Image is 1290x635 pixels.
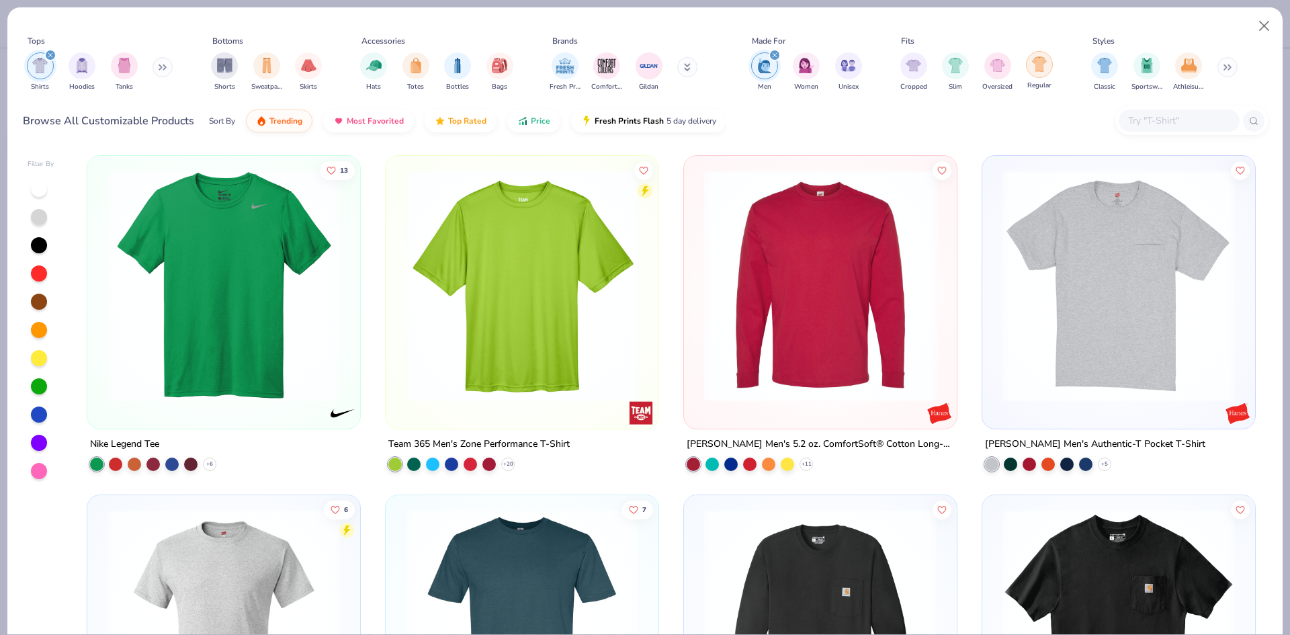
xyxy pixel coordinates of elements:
[639,82,658,92] span: Gildan
[486,52,513,92] div: filter for Bags
[555,56,575,76] img: Fresh Prints Image
[28,159,54,169] div: Filter By
[408,58,423,73] img: Totes Image
[801,460,811,468] span: + 11
[28,35,45,47] div: Tops
[345,506,349,513] span: 6
[329,400,356,427] img: Nike logo
[1173,52,1204,92] div: filter for Athleisure
[320,161,355,179] button: Like
[402,52,429,92] button: filter button
[27,52,54,92] div: filter for Shirts
[116,82,133,92] span: Tanks
[507,110,560,132] button: Price
[1091,52,1118,92] button: filter button
[256,116,267,126] img: trending.gif
[835,52,862,92] div: filter for Unisex
[1139,58,1154,73] img: Sportswear Image
[996,169,1242,402] img: d3f5be60-062c-44a9-a43a-dae700a0d77f
[985,436,1205,453] div: [PERSON_NAME] Men's Authentic-T Pocket T-Shirt
[206,460,213,468] span: + 6
[425,110,497,132] button: Top Rated
[209,115,235,127] div: Sort By
[841,58,856,73] img: Unisex Image
[550,52,580,92] div: filter for Fresh Prints
[1094,82,1115,92] span: Classic
[942,52,969,92] button: filter button
[69,82,95,92] span: Hoodies
[31,82,49,92] span: Shirts
[366,82,381,92] span: Hats
[933,500,951,519] button: Like
[1181,58,1197,73] img: Athleisure Image
[571,110,726,132] button: Fresh Prints Flash5 day delivery
[211,52,238,92] button: filter button
[531,116,550,126] span: Price
[444,52,471,92] div: filter for Bottles
[639,56,659,76] img: Gildan Image
[550,52,580,92] button: filter button
[636,52,662,92] button: filter button
[1101,460,1108,468] span: + 5
[360,52,387,92] div: filter for Hats
[325,500,355,519] button: Like
[251,82,282,92] span: Sweatpants
[634,161,653,179] button: Like
[799,58,814,73] img: Women Image
[1223,400,1250,427] img: Hanes logo
[793,52,820,92] div: filter for Women
[926,400,953,427] img: Hanes logo
[933,161,951,179] button: Like
[333,116,344,126] img: most_fav.gif
[687,436,954,453] div: [PERSON_NAME] Men's 5.2 oz. ComfortSoft® Cotton Long-Sleeve T-Shirt
[666,114,716,129] span: 5 day delivery
[407,82,424,92] span: Totes
[399,169,645,402] img: 82c74d0a-b432-41f0-b8ce-3ff11f803c83
[251,52,282,92] button: filter button
[341,167,349,173] span: 13
[900,52,927,92] button: filter button
[435,116,445,126] img: TopRated.gif
[295,52,322,92] button: filter button
[300,82,317,92] span: Skirts
[900,82,927,92] span: Cropped
[90,436,159,453] div: Nike Legend Tee
[211,52,238,92] div: filter for Shorts
[1231,161,1250,179] button: Like
[212,35,243,47] div: Bottoms
[597,56,617,76] img: Comfort Colors Image
[622,500,653,519] button: Like
[581,116,592,126] img: flash.gif
[1032,56,1047,72] img: Regular Image
[793,52,820,92] button: filter button
[446,82,469,92] span: Bottles
[901,35,914,47] div: Fits
[1026,52,1053,92] button: filter button
[111,52,138,92] div: filter for Tanks
[757,58,772,73] img: Men Image
[591,52,622,92] div: filter for Comfort Colors
[111,52,138,92] button: filter button
[591,82,622,92] span: Comfort Colors
[402,52,429,92] div: filter for Totes
[591,52,622,92] button: filter button
[360,52,387,92] button: filter button
[301,58,316,73] img: Skirts Image
[295,52,322,92] div: filter for Skirts
[32,58,48,73] img: Shirts Image
[1131,52,1162,92] button: filter button
[486,52,513,92] button: filter button
[942,52,969,92] div: filter for Slim
[1173,82,1204,92] span: Athleisure
[636,52,662,92] div: filter for Gildan
[550,82,580,92] span: Fresh Prints
[794,82,818,92] span: Women
[751,52,778,92] div: filter for Men
[101,169,347,402] img: 27c287f4-c18a-4948-b47a-4c016b2b0615
[838,82,859,92] span: Unisex
[366,58,382,73] img: Hats Image
[1027,81,1051,91] span: Regular
[448,116,486,126] span: Top Rated
[642,506,646,513] span: 7
[388,436,570,453] div: Team 365 Men's Zone Performance T-Shirt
